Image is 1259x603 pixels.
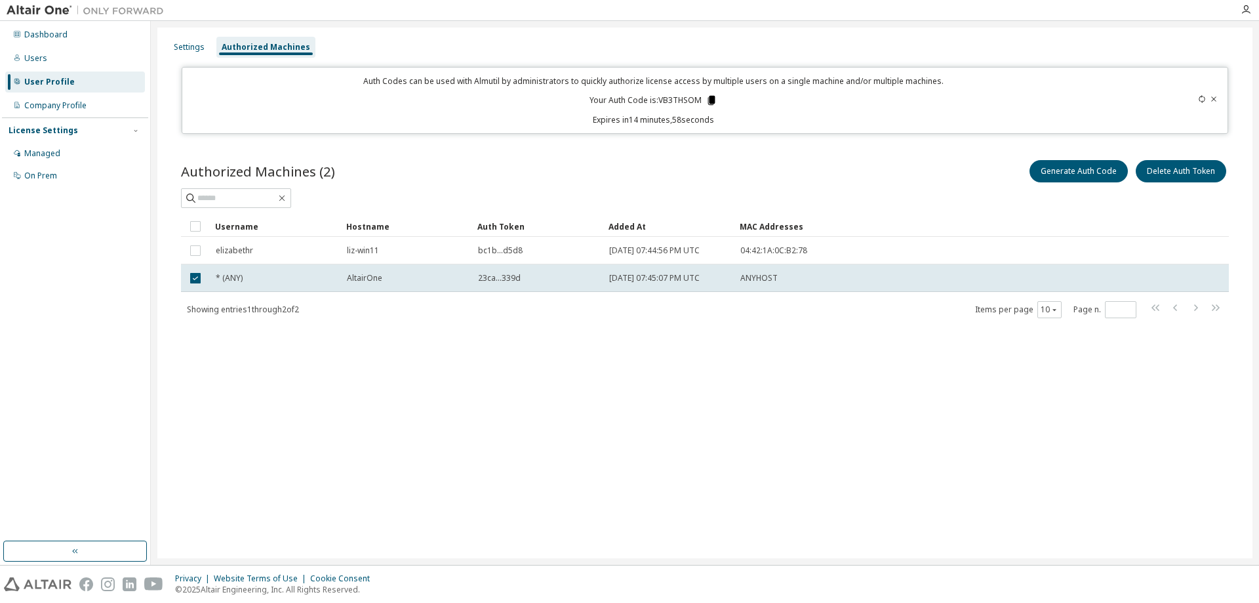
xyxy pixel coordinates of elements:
[590,94,717,106] p: Your Auth Code is: VB3THSOM
[175,573,214,584] div: Privacy
[477,216,598,237] div: Auth Token
[214,573,310,584] div: Website Terms of Use
[24,53,47,64] div: Users
[187,304,299,315] span: Showing entries 1 through 2 of 2
[123,577,136,591] img: linkedin.svg
[175,584,378,595] p: © 2025 Altair Engineering, Inc. All Rights Reserved.
[79,577,93,591] img: facebook.svg
[347,273,382,283] span: AltairOne
[9,125,78,136] div: License Settings
[144,577,163,591] img: youtube.svg
[609,245,700,256] span: [DATE] 07:44:56 PM UTC
[740,273,778,283] span: ANYHOST
[1041,304,1058,315] button: 10
[740,245,807,256] span: 04:42:1A:0C:B2:78
[609,216,729,237] div: Added At
[190,75,1117,87] p: Auth Codes can be used with Almutil by administrators to quickly authorize license access by mult...
[216,245,253,256] span: elizabethr
[190,114,1117,125] p: Expires in 14 minutes, 58 seconds
[24,30,68,40] div: Dashboard
[181,162,335,180] span: Authorized Machines (2)
[1029,160,1128,182] button: Generate Auth Code
[310,573,378,584] div: Cookie Consent
[24,148,60,159] div: Managed
[4,577,71,591] img: altair_logo.svg
[478,245,523,256] span: bc1b...d5d8
[215,216,336,237] div: Username
[346,216,467,237] div: Hostname
[216,273,243,283] span: * (ANY)
[609,273,700,283] span: [DATE] 07:45:07 PM UTC
[1073,301,1136,318] span: Page n.
[24,171,57,181] div: On Prem
[1136,160,1226,182] button: Delete Auth Token
[24,77,75,87] div: User Profile
[7,4,170,17] img: Altair One
[478,273,521,283] span: 23ca...339d
[222,42,310,52] div: Authorized Machines
[975,301,1062,318] span: Items per page
[347,245,379,256] span: liz-win11
[740,216,1091,237] div: MAC Addresses
[101,577,115,591] img: instagram.svg
[24,100,87,111] div: Company Profile
[174,42,205,52] div: Settings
